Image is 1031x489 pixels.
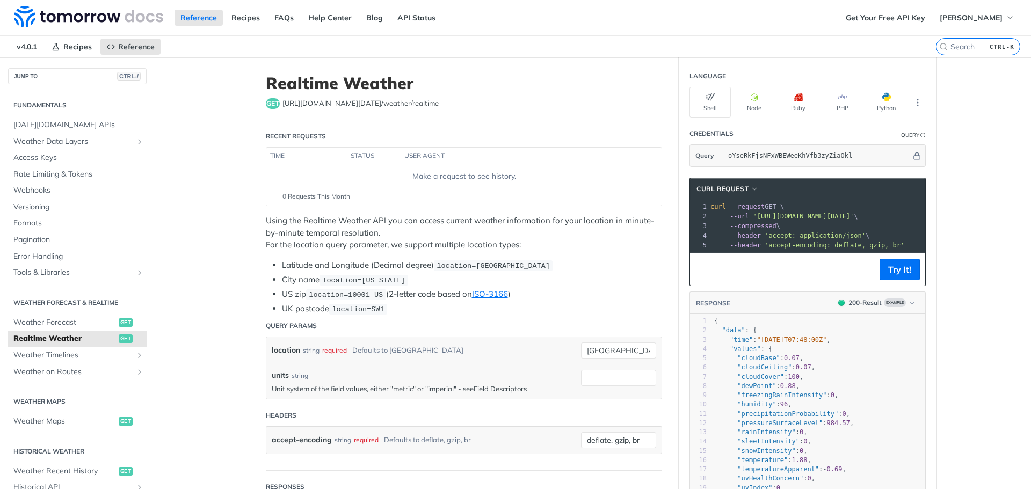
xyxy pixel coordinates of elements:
a: Field Descriptors [474,384,527,393]
span: 0 [800,447,803,455]
span: Webhooks [13,185,144,196]
div: 1 [690,317,707,326]
span: 'accept-encoding: deflate, gzip, br' [765,242,904,249]
span: 100 [788,373,800,381]
a: API Status [391,10,441,26]
span: : , [714,391,838,399]
th: user agent [401,148,640,165]
button: Query [690,145,720,166]
h1: Realtime Weather [266,74,662,93]
a: FAQs [268,10,300,26]
span: "[DATE]T07:48:00Z" [757,336,827,344]
a: [DATE][DOMAIN_NAME] APIs [8,117,147,133]
button: cURL Request [693,184,763,194]
div: Headers [266,411,296,420]
div: 1 [690,202,708,211]
div: 8 [690,382,707,391]
span: Recipes [63,42,92,52]
h2: Weather Maps [8,397,147,406]
div: 9 [690,391,707,400]
span: "humidity" [737,400,776,408]
a: ISO-3166 [472,289,508,299]
a: Blog [360,10,389,26]
span: "temperatureApparent" [737,465,819,473]
div: 4 [690,345,707,354]
span: "pressureSurfaceLevel" [737,419,823,427]
a: Recipes [226,10,266,26]
span: : { [714,326,757,334]
button: Node [734,87,775,118]
label: accept-encoding [272,432,332,448]
span: Realtime Weather [13,333,116,344]
span: { [714,317,718,325]
span: "precipitationProbability" [737,410,838,418]
div: 16 [690,456,707,465]
span: - [823,465,826,473]
div: required [322,342,347,358]
span: : , [714,382,800,390]
span: 0.88 [780,382,796,390]
button: Show subpages for Weather Timelines [135,351,144,360]
span: \ [710,232,869,239]
span: : , [714,447,808,455]
span: Rate Limiting & Tokens [13,169,144,180]
span: location=[GEOGRAPHIC_DATA] [437,262,550,270]
span: \ [710,213,858,220]
span: Weather Recent History [13,466,116,477]
div: 200 - Result [848,298,882,308]
span: Tools & Libraries [13,267,133,278]
label: location [272,342,300,358]
div: required [354,432,379,448]
div: 5 [690,354,707,363]
a: Weather Forecastget [8,315,147,331]
span: 0 Requests This Month [282,192,350,201]
div: string [335,432,351,448]
span: location=SW1 [332,305,384,313]
button: [PERSON_NAME] [934,10,1020,26]
span: : , [714,419,854,427]
img: Tomorrow.io Weather API Docs [14,6,163,27]
label: units [272,370,289,381]
a: Weather Recent Historyget [8,463,147,479]
a: Get Your Free API Key [840,10,931,26]
span: Access Keys [13,152,144,163]
a: Realtime Weatherget [8,331,147,347]
input: apikey [723,145,911,166]
div: 7 [690,373,707,382]
a: Rate Limiting & Tokens [8,166,147,183]
button: Copy to clipboard [695,261,710,278]
div: Query Params [266,321,317,331]
span: "uvHealthConcern" [737,475,803,482]
span: Weather Timelines [13,350,133,361]
span: Weather Data Layers [13,136,133,147]
li: US zip (2-letter code based on ) [282,288,662,301]
span: "temperature" [737,456,788,464]
span: : , [714,363,815,371]
span: : , [714,465,846,473]
span: v4.0.1 [11,39,43,55]
span: "time" [730,336,753,344]
a: Error Handling [8,249,147,265]
span: : , [714,336,831,344]
p: Using the Realtime Weather API you can access current weather information for your location in mi... [266,215,662,251]
div: 13 [690,428,707,437]
div: Credentials [689,129,734,138]
span: GET \ [710,203,784,210]
span: Weather Forecast [13,317,116,328]
span: : , [714,456,811,464]
a: Versioning [8,199,147,215]
div: Make a request to see history. [271,171,657,182]
div: Defaults to deflate, gzip, br [384,432,471,448]
div: Defaults to [GEOGRAPHIC_DATA] [352,342,463,358]
li: UK postcode [282,303,662,315]
th: time [266,148,347,165]
i: Information [920,133,926,138]
button: More Languages [910,94,926,111]
li: City name [282,274,662,286]
span: location=[US_STATE] [322,276,405,284]
div: Recent Requests [266,132,326,141]
p: Unit system of the field values, either "metric" or "imperial" - see [272,384,576,393]
span: 1.88 [792,456,808,464]
div: string [292,371,308,381]
button: Hide [911,150,923,161]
